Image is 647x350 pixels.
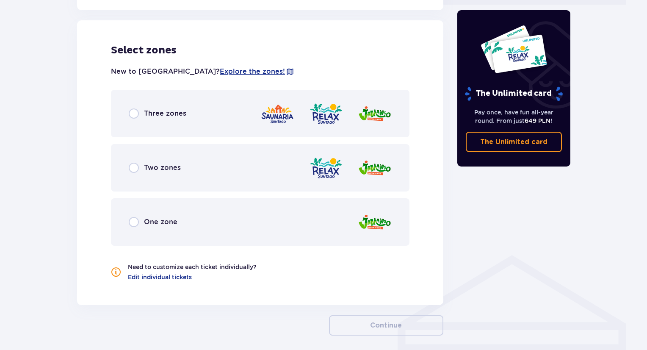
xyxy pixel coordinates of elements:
[480,137,547,147] p: The Unlimited card
[309,156,343,180] img: zone logo
[464,86,564,101] p: The Unlimited card
[220,67,285,76] a: Explore the zones!
[128,263,257,271] p: Need to customize each ticket individually?
[111,44,409,57] p: Select zones
[144,163,181,172] p: Two zones
[466,108,562,125] p: Pay once, have fun all-year round. From just !
[144,217,177,227] p: One zone
[111,67,294,76] p: New to [GEOGRAPHIC_DATA]?
[466,132,562,152] a: The Unlimited card
[260,102,294,126] img: zone logo
[525,117,550,124] span: 649 PLN
[358,210,392,234] img: zone logo
[370,321,402,330] p: Continue
[358,156,392,180] img: zone logo
[329,315,443,336] button: Continue
[358,102,392,126] img: zone logo
[144,109,186,118] p: Three zones
[128,273,192,281] a: Edit individual tickets
[309,102,343,126] img: zone logo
